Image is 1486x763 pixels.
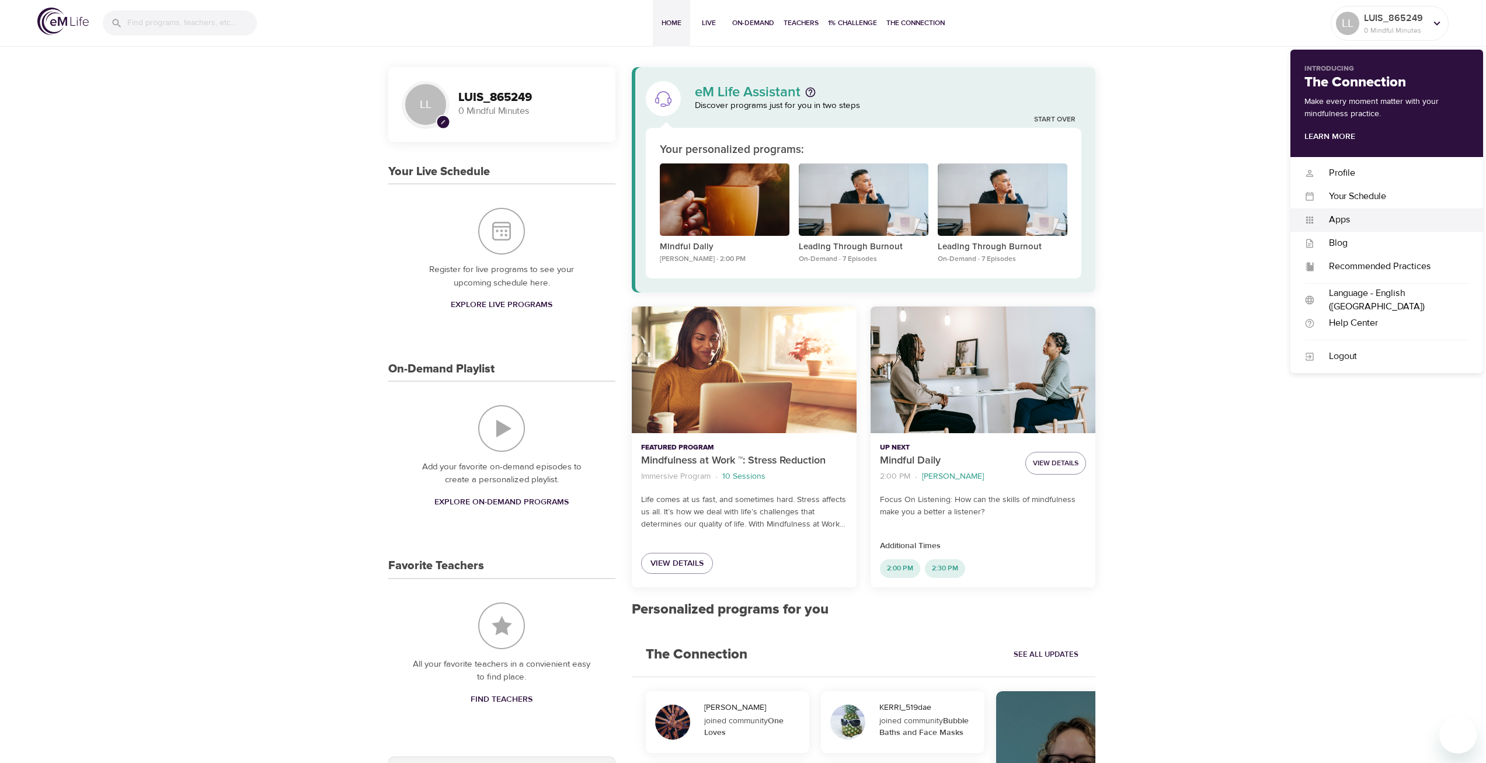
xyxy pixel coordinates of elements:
[695,99,1082,113] p: Discover programs just for you in two steps
[402,81,449,128] div: LL
[799,241,928,254] p: Leading Through Burnout
[1315,166,1469,180] div: Profile
[1304,131,1355,142] a: Learn More
[695,17,723,29] span: Live
[1315,287,1469,313] div: Language - English ([GEOGRAPHIC_DATA])
[799,254,928,264] p: On-Demand · 7 Episodes
[1014,648,1078,661] span: See All Updates
[879,702,980,713] div: KERRI_519dae
[1315,190,1469,203] div: Your Schedule
[1034,115,1076,125] a: Start Over
[799,163,928,241] button: Leading Through Burnout
[925,559,965,578] div: 2:30 PM
[879,715,977,738] div: joined community
[388,559,484,573] h3: Favorite Teachers
[722,471,765,483] p: 10 Sessions
[784,17,819,29] span: Teachers
[388,165,490,179] h3: Your Live Schedule
[471,692,533,707] span: Find Teachers
[660,163,789,241] button: Mindful Daily
[37,8,89,35] img: logo
[650,556,704,571] span: View Details
[1315,316,1469,330] div: Help Center
[412,263,592,290] p: Register for live programs to see your upcoming schedule here.
[1011,646,1081,664] a: See All Updates
[657,17,685,29] span: Home
[938,254,1067,264] p: On-Demand · 7 Episodes
[641,471,711,483] p: Immersive Program
[434,495,569,510] span: Explore On-Demand Programs
[1315,236,1469,250] div: Blog
[828,17,877,29] span: 1% Challenge
[127,11,257,36] input: Find programs, teachers, etc...
[1304,96,1469,120] p: Make every moment matter with your mindfulness practice.
[938,241,1067,254] p: Leading Through Burnout
[938,163,1067,241] button: Leading Through Burnout
[632,306,857,433] button: Mindfulness at Work ™: Stress Reduction
[466,689,537,710] a: Find Teachers
[871,306,1095,433] button: Mindful Daily
[715,469,718,485] li: ·
[388,363,495,376] h3: On-Demand Playlist
[451,298,552,312] span: Explore Live Programs
[412,461,592,487] p: Add your favorite on-demand episodes to create a personalized playlist.
[704,715,802,738] div: joined community
[458,104,601,118] p: 0 Mindful Minutes
[880,563,920,573] span: 2:00 PM
[1304,74,1469,91] h2: The Connection
[641,494,847,531] p: Life comes at us fast, and sometimes hard. Stress affects us all. It’s how we deal with life’s ch...
[654,89,673,108] img: eM Life Assistant
[632,601,1096,618] h2: Personalized programs for you
[632,632,761,677] h2: The Connection
[880,540,1086,552] p: Additional Times
[641,469,847,485] nav: breadcrumb
[1315,350,1469,363] div: Logout
[478,405,525,452] img: On-Demand Playlist
[1025,452,1086,475] button: View Details
[704,702,805,713] div: [PERSON_NAME]
[925,563,965,573] span: 2:30 PM
[641,453,847,469] p: Mindfulness at Work ™: Stress Reduction
[886,17,945,29] span: The Connection
[430,492,573,513] a: Explore On-Demand Programs
[695,85,801,99] p: eM Life Assistant
[641,443,847,453] p: Featured Program
[1364,25,1426,36] p: 0 Mindful Minutes
[922,471,984,483] p: [PERSON_NAME]
[704,716,784,738] strong: One Loves
[1315,260,1469,273] div: Recommended Practices
[660,241,789,254] p: Mindful Daily
[880,559,920,578] div: 2:00 PM
[732,17,774,29] span: On-Demand
[1364,11,1426,25] p: LUIS_865249
[880,469,1016,485] nav: breadcrumb
[880,494,1086,518] p: Focus On Listening: How can the skills of mindfulness make you a better a listener?
[412,658,592,684] p: All your favorite teachers in a convienient easy to find place.
[915,469,917,485] li: ·
[1315,213,1469,227] div: Apps
[880,443,1016,453] p: Up Next
[879,716,969,738] strong: Bubble Baths and Face Masks
[1336,12,1359,35] div: LL
[641,553,713,574] a: View Details
[1033,457,1078,469] span: View Details
[458,91,601,104] h3: LUIS_865249
[478,208,525,255] img: Your Live Schedule
[660,142,804,159] p: Your personalized programs:
[478,602,525,649] img: Favorite Teachers
[880,471,910,483] p: 2:00 PM
[880,453,1016,469] p: Mindful Daily
[660,254,789,264] p: [PERSON_NAME] · 2:00 PM
[1439,716,1477,754] iframe: Button to launch messaging window
[446,294,557,316] a: Explore Live Programs
[1304,64,1469,74] p: Introducing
